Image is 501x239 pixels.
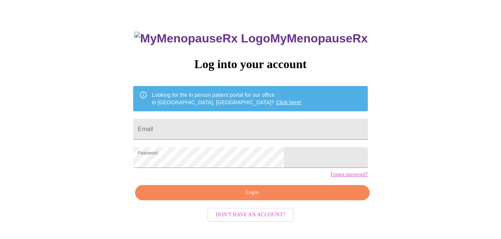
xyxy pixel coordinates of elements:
button: Don't have an account? [207,208,294,222]
a: Click here! [276,99,301,105]
img: MyMenopauseRx Logo [134,32,270,45]
a: Forgot password? [331,172,368,178]
span: Don't have an account? [216,210,285,220]
h3: Log into your account [133,57,367,71]
div: Looking for the in person patient portal for our office in [GEOGRAPHIC_DATA], [GEOGRAPHIC_DATA]? [152,88,301,109]
button: Login [135,185,369,200]
span: Login [144,188,361,197]
h3: MyMenopauseRx [134,32,368,45]
a: Don't have an account? [206,211,295,217]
